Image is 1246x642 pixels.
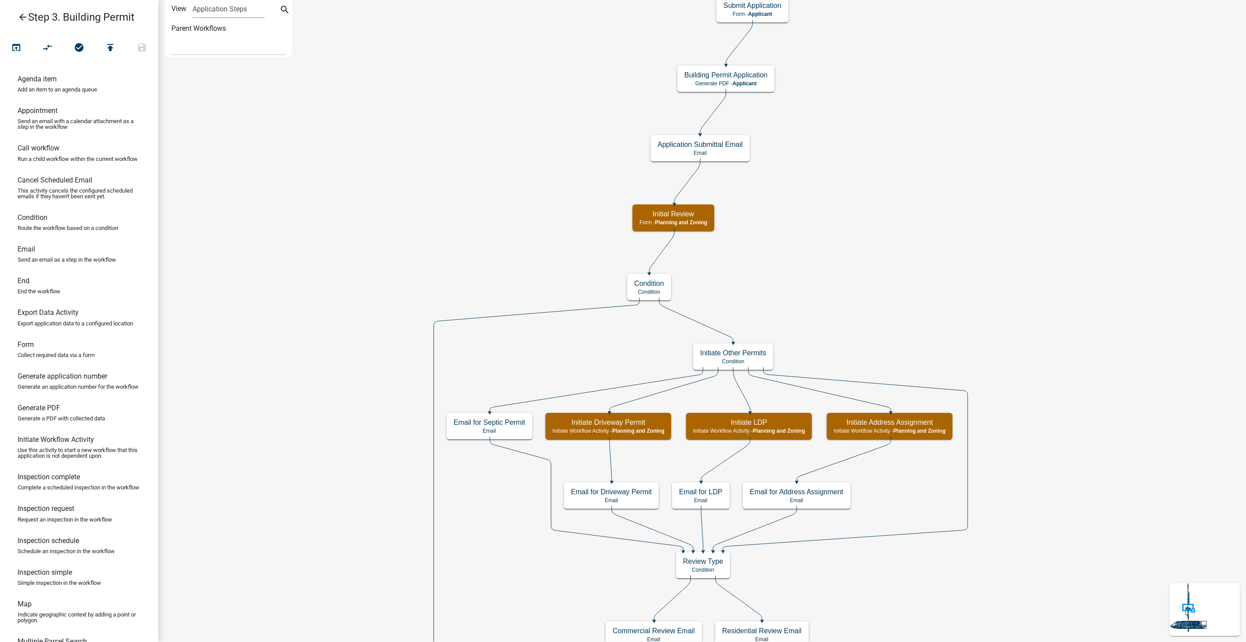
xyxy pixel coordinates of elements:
[18,288,60,294] p: End the workflow
[94,39,126,58] button: Publish
[0,39,158,60] div: Workflow actions
[32,39,63,58] button: Auto Layout
[613,627,695,635] h5: Commercial Review Email
[748,11,772,17] span: Applicant
[18,257,116,263] p: Send an email as a step in the workflow
[18,447,141,459] p: Use this activity to start a new workflow that this application is not dependent upon.
[18,600,32,608] h6: Map
[280,4,290,17] i: search
[722,627,802,635] h5: Residential Review Email
[18,245,35,253] h6: Email
[11,42,22,55] i: open_in_browser
[834,418,945,427] h5: Initiate Address Assignment
[454,418,525,427] h5: Email for Septic Permit
[894,428,946,434] span: Planning and Zoning
[634,289,664,295] p: Condition
[733,80,757,87] span: Applicant
[723,11,781,17] p: Form -
[18,352,94,358] p: Collect required data via a form
[639,219,707,226] p: Form -
[693,418,805,427] h5: Initiate LDP
[693,428,805,434] p: Initiate Workflow Activity -
[18,144,59,152] h6: Call workflow
[18,404,60,412] h6: Generate PDF
[278,4,292,18] button: search
[18,340,34,349] h6: Form
[18,277,29,285] h6: End
[571,488,652,496] h5: Email for Driveway Permit
[683,557,723,565] h5: Review Type
[18,568,72,576] h6: Inspection simple
[18,213,47,222] h6: Condition
[454,428,525,434] p: Email
[18,156,138,162] p: Run a child workflow within the current workflow
[126,39,158,58] button: Save
[18,225,118,231] p: Route the workflow based on a condition
[679,488,723,496] h5: Email for LDP
[552,428,664,434] p: Initiate Workflow Activity -
[612,428,665,434] span: Planning and Zoning
[700,349,766,357] h5: Initiate Other Permits
[18,75,57,83] h6: Agenda item
[18,485,139,490] p: Complete a scheduled inspection in the workflow
[171,20,226,37] label: Parent Workflows
[18,504,74,513] h6: Inspection request
[679,497,723,503] p: Email
[18,12,28,24] i: arrow_back
[834,428,945,434] p: Initiate Workflow Activity -
[18,106,58,115] h6: Appointment
[18,188,141,199] p: This activity cancels the configured scheduled emails if they haven't been sent yet.
[63,39,95,58] button: No problems
[18,176,92,184] h6: Cancel Scheduled Email
[750,497,843,503] p: Email
[684,80,767,87] p: Generate PDF -
[750,488,843,496] h5: Email for Address Assignment
[18,372,107,380] h6: Generate application number
[105,42,116,55] i: publish
[18,435,94,444] h6: Initiate Workflow Activity
[18,87,97,92] p: Add an item to an agenda queue
[655,219,707,226] span: Planning and Zoning
[0,39,32,58] button: Test Workflow
[18,118,141,130] p: Send an email with a calendar attachment as a step in the workflow
[18,548,115,554] p: Schedule an inspection in the workflow
[18,536,79,545] h6: Inspection schedule
[18,473,80,481] h6: Inspection complete
[753,428,805,434] span: Planning and Zoning
[658,150,743,156] p: Email
[74,42,84,55] i: check_circle
[7,7,144,27] a: Step 3. Building Permit
[18,384,138,390] p: Generate an application number for the workflow
[723,1,781,10] h5: Submit Application
[137,42,147,55] i: save
[18,308,79,317] h6: Export Data Activity
[18,580,101,586] p: Simple inspection in the workflow
[18,321,133,326] p: Export application data to a configured location
[552,418,664,427] h5: Initiate Driveway Permit
[18,612,141,623] p: Indicate geographic context by adding a point or polygon.
[683,567,723,573] p: Condition
[684,71,767,79] h5: Building Permit Application
[639,210,707,218] h5: Initial Review
[18,416,105,421] p: Generate a PDF with collected data
[700,358,766,365] p: Condition
[571,497,652,503] p: Email
[634,279,664,288] h5: Condition
[43,42,53,55] i: compare_arrows
[18,517,112,522] p: Request an inspection in the workflow
[658,140,743,149] h5: Application Submittal Email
